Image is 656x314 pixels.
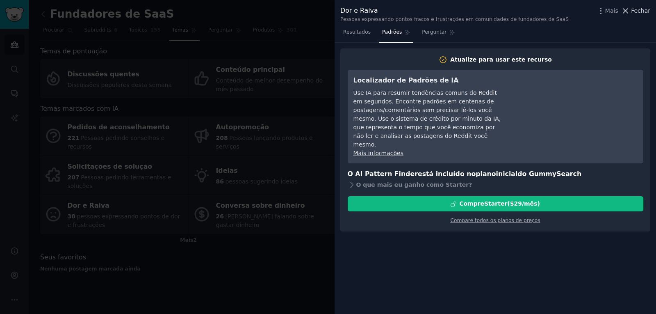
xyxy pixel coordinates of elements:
font: inicial [496,170,518,178]
button: CompreStarter($29/mês) [348,196,643,211]
font: plano [476,170,496,178]
font: Resultados [343,29,371,35]
font: Compre [459,200,484,207]
font: está incluído no [418,170,476,178]
font: o Starter [440,181,469,188]
font: Dor e Raiva [340,7,378,14]
a: Mais informações [353,150,403,156]
font: Atualize para usar este recurso [450,56,552,63]
font: O que mais eu ganho com [356,181,440,188]
font: Mais [605,7,618,14]
font: Fechar [631,7,650,14]
font: O AI Pattern Finder [348,170,418,178]
font: ($ [507,200,514,207]
a: Resultados [340,26,374,43]
font: Pessoas expressando pontos fracos e frustrações em comunidades de fundadores de SaaS [340,16,569,22]
font: Use IA para resumir tendências comuns do Reddit em segundos. Encontre padrões em centenas de post... [353,89,501,148]
font: do GummySearch [517,170,581,178]
font: Padrões [382,29,402,35]
a: Compare todos os planos de preços [450,218,540,223]
button: Mais [597,7,618,15]
button: Fechar [621,7,650,15]
a: Perguntar [419,26,458,43]
iframe: Reprodutor de vídeo do YouTube [515,76,638,137]
font: 29 [514,200,522,207]
font: /mês [522,200,538,207]
font: Perguntar [422,29,446,35]
font: ) [537,200,540,207]
font: Localizador de Padrões de IA [353,76,459,84]
font: ? [469,181,472,188]
font: Starter [484,200,507,207]
a: Padrões [379,26,413,43]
